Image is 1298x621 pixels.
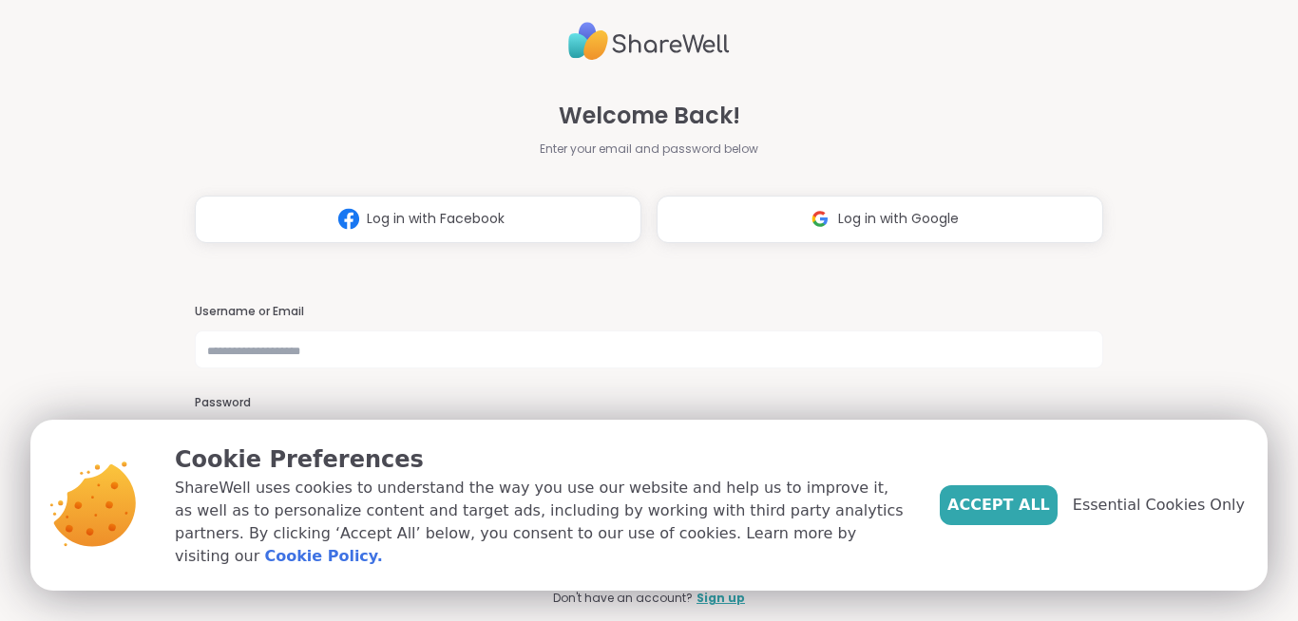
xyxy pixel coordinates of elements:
[331,201,367,236] img: ShareWell Logomark
[367,209,505,229] span: Log in with Facebook
[540,141,758,158] span: Enter your email and password below
[657,196,1103,243] button: Log in with Google
[697,590,745,607] a: Sign up
[947,494,1050,517] span: Accept All
[175,477,909,568] p: ShareWell uses cookies to understand the way you use our website and help us to improve it, as we...
[195,196,641,243] button: Log in with Facebook
[553,590,693,607] span: Don't have an account?
[1073,494,1245,517] span: Essential Cookies Only
[559,99,740,133] span: Welcome Back!
[175,442,909,477] p: Cookie Preferences
[568,14,730,68] img: ShareWell Logo
[195,395,1103,411] h3: Password
[195,304,1103,320] h3: Username or Email
[838,209,959,229] span: Log in with Google
[940,485,1058,525] button: Accept All
[264,545,382,568] a: Cookie Policy.
[802,201,838,236] img: ShareWell Logomark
